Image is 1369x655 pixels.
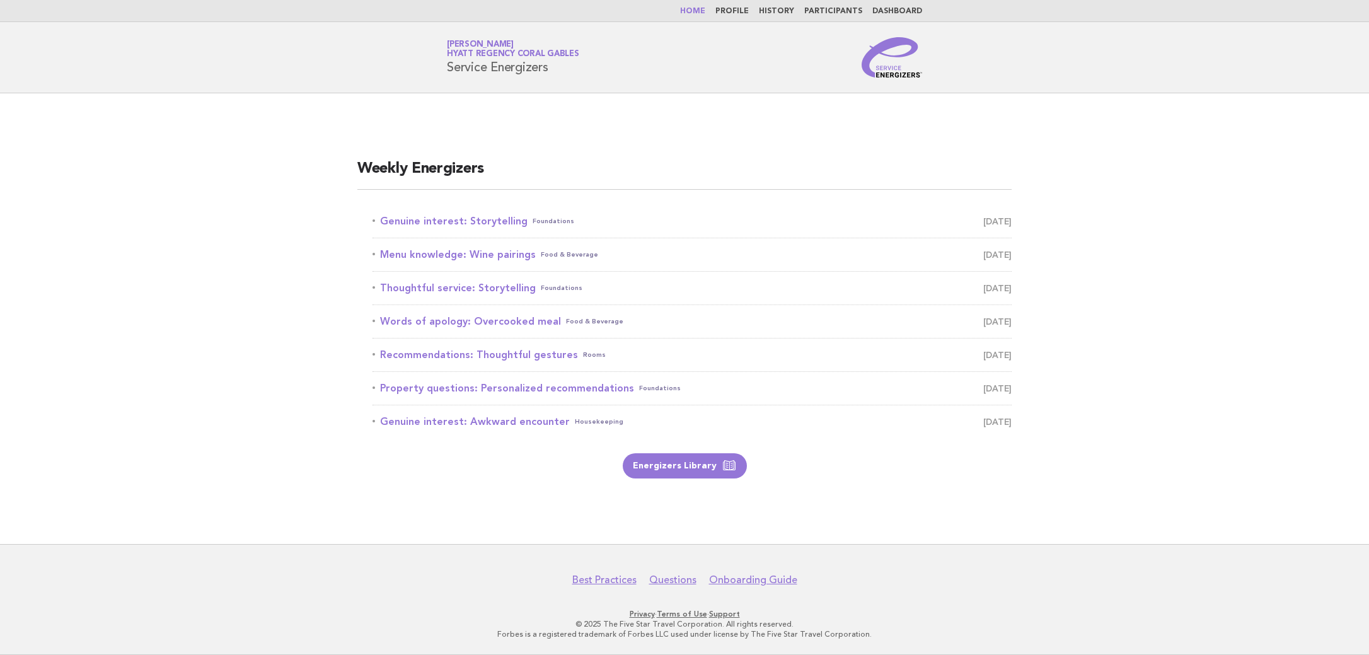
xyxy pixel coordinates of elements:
[373,313,1012,330] a: Words of apology: Overcooked mealFood & Beverage [DATE]
[639,380,681,397] span: Foundations
[572,574,637,586] a: Best Practices
[983,313,1012,330] span: [DATE]
[804,8,862,15] a: Participants
[357,159,1012,190] h2: Weekly Energizers
[533,212,574,230] span: Foundations
[872,8,922,15] a: Dashboard
[373,380,1012,397] a: Property questions: Personalized recommendationsFoundations [DATE]
[709,574,797,586] a: Onboarding Guide
[373,413,1012,431] a: Genuine interest: Awkward encounterHousekeeping [DATE]
[983,346,1012,364] span: [DATE]
[575,413,623,431] span: Housekeeping
[983,246,1012,264] span: [DATE]
[299,619,1070,629] p: © 2025 The Five Star Travel Corporation. All rights reserved.
[657,610,707,618] a: Terms of Use
[983,279,1012,297] span: [DATE]
[541,246,598,264] span: Food & Beverage
[680,8,705,15] a: Home
[623,453,747,478] a: Energizers Library
[447,50,579,59] span: Hyatt Regency Coral Gables
[541,279,582,297] span: Foundations
[630,610,655,618] a: Privacy
[709,610,740,618] a: Support
[759,8,794,15] a: History
[373,346,1012,364] a: Recommendations: Thoughtful gesturesRooms [DATE]
[373,246,1012,264] a: Menu knowledge: Wine pairingsFood & Beverage [DATE]
[447,41,579,74] h1: Service Energizers
[299,609,1070,619] p: · ·
[583,346,606,364] span: Rooms
[862,37,922,78] img: Service Energizers
[566,313,623,330] span: Food & Beverage
[983,413,1012,431] span: [DATE]
[715,8,749,15] a: Profile
[373,212,1012,230] a: Genuine interest: StorytellingFoundations [DATE]
[983,380,1012,397] span: [DATE]
[649,574,696,586] a: Questions
[447,40,579,58] a: [PERSON_NAME]Hyatt Regency Coral Gables
[299,629,1070,639] p: Forbes is a registered trademark of Forbes LLC used under license by The Five Star Travel Corpora...
[983,212,1012,230] span: [DATE]
[373,279,1012,297] a: Thoughtful service: StorytellingFoundations [DATE]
